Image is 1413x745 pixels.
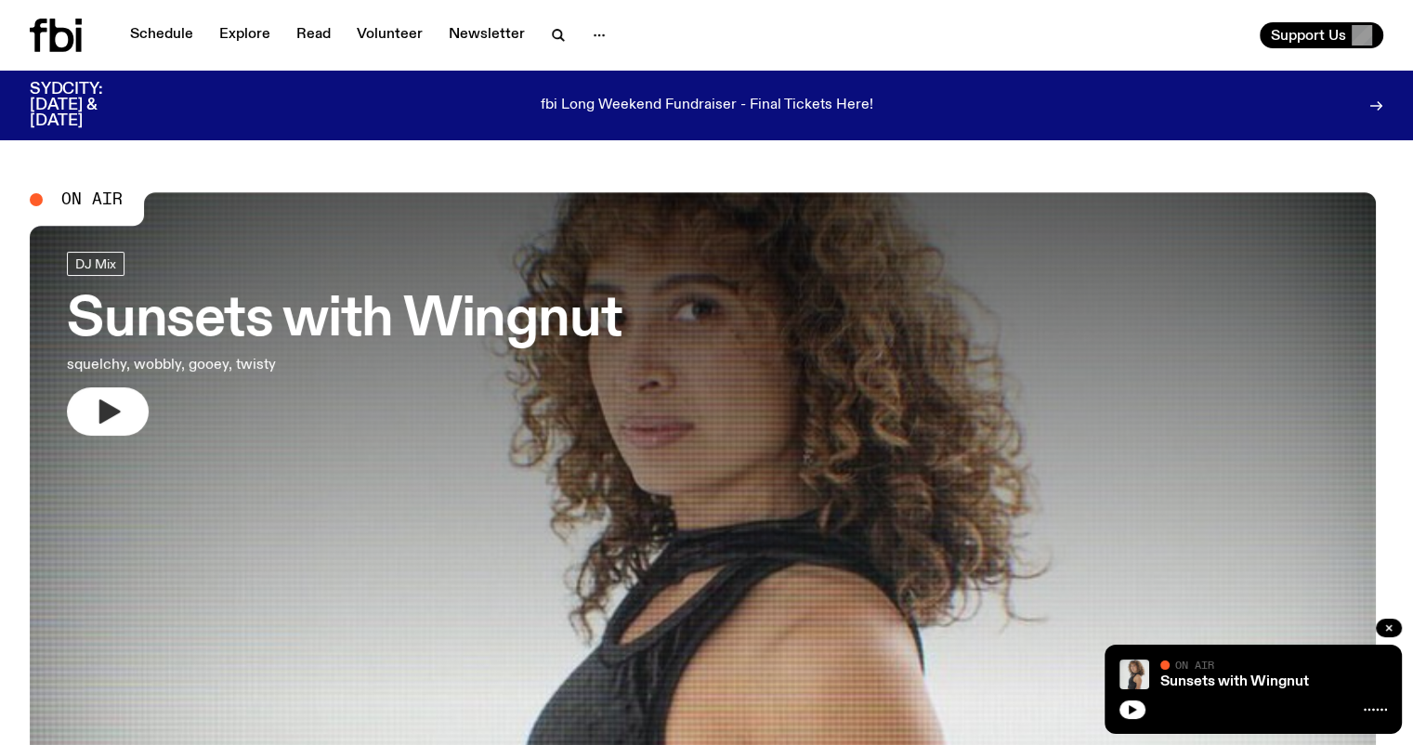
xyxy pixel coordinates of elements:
[438,22,536,48] a: Newsletter
[75,257,116,271] span: DJ Mix
[208,22,281,48] a: Explore
[1160,674,1309,689] a: Sunsets with Wingnut
[67,252,124,276] a: DJ Mix
[1119,660,1149,689] img: Tangela looks past her left shoulder into the camera with an inquisitive look. She is wearing a s...
[67,294,621,346] h3: Sunsets with Wingnut
[1271,27,1346,44] span: Support Us
[67,252,621,436] a: Sunsets with Wingnutsquelchy, wobbly, gooey, twisty
[285,22,342,48] a: Read
[541,98,873,114] p: fbi Long Weekend Fundraiser - Final Tickets Here!
[61,191,123,208] span: On Air
[346,22,434,48] a: Volunteer
[30,82,149,129] h3: SYDCITY: [DATE] & [DATE]
[1260,22,1383,48] button: Support Us
[67,354,543,376] p: squelchy, wobbly, gooey, twisty
[1175,659,1214,671] span: On Air
[119,22,204,48] a: Schedule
